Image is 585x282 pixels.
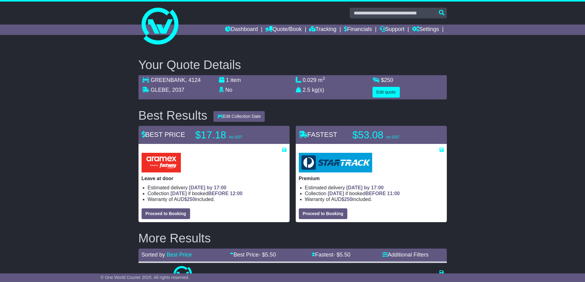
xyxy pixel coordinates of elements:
span: 12:00 [230,191,243,196]
li: Estimated delivery [148,185,287,191]
a: Financials [344,25,372,35]
button: Edit quote [372,87,400,98]
span: GREENBANK [151,77,185,83]
span: inc GST [386,135,400,139]
sup: 3 [323,76,325,81]
a: Support [380,25,404,35]
span: $ [184,197,195,202]
button: Edit Collection Date [213,111,265,122]
p: Leave at door [142,176,287,181]
span: 250 [187,197,195,202]
span: $ [341,197,353,202]
span: 0.029 [303,77,317,83]
span: kg(s) [312,87,324,93]
a: Best Price- $5.50 [230,252,276,258]
span: No [225,87,232,93]
span: © One World Courier 2025. All rights reserved. [101,275,189,280]
h2: Your Quote Details [138,58,447,71]
button: Proceed to Booking [142,208,190,219]
span: FASTEST [299,131,337,138]
span: - $ [259,252,276,258]
a: Additional Filters [382,252,429,258]
li: Estimated delivery [305,185,444,191]
a: Quote/Book [265,25,302,35]
span: [DATE] [328,191,344,196]
span: Sorted by [142,252,165,258]
li: Warranty of AUD included. [148,196,287,202]
span: 2.5 [303,87,310,93]
img: Aramex: Leave at door [142,153,181,172]
p: $53.08 [353,129,429,141]
button: Proceed to Booking [299,208,347,219]
a: Tracking [309,25,336,35]
span: $ [381,77,393,83]
span: , 4124 [185,77,201,83]
span: 5.50 [265,252,276,258]
span: 11:00 [387,191,400,196]
span: inc GST [229,135,242,139]
span: - $ [333,252,350,258]
span: 250 [384,77,393,83]
li: Collection [148,191,287,196]
span: 5.50 [340,252,350,258]
span: [DATE] by 17:00 [189,185,227,190]
a: Fastest- $5.50 [312,252,350,258]
li: Warranty of AUD included. [305,196,444,202]
a: Best Price [167,252,192,258]
a: Settings [412,25,439,35]
img: StarTrack: Premium [299,153,372,172]
span: if booked [170,191,242,196]
span: item [231,77,241,83]
span: BEFORE [365,191,386,196]
p: Premium [299,176,444,181]
span: 1 [226,77,229,83]
span: [DATE] by 17:00 [346,185,384,190]
span: [DATE] [170,191,187,196]
p: $17.18 [195,129,272,141]
span: GLEBE [151,87,169,93]
a: Dashboard [225,25,258,35]
span: if booked [328,191,400,196]
span: BEFORE [208,191,229,196]
h2: More Results [138,231,447,245]
span: BEST PRICE [142,131,185,138]
span: m [318,77,325,83]
span: , 2037 [169,87,185,93]
div: Best Results [135,109,211,122]
li: Collection [305,191,444,196]
span: 250 [344,197,353,202]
